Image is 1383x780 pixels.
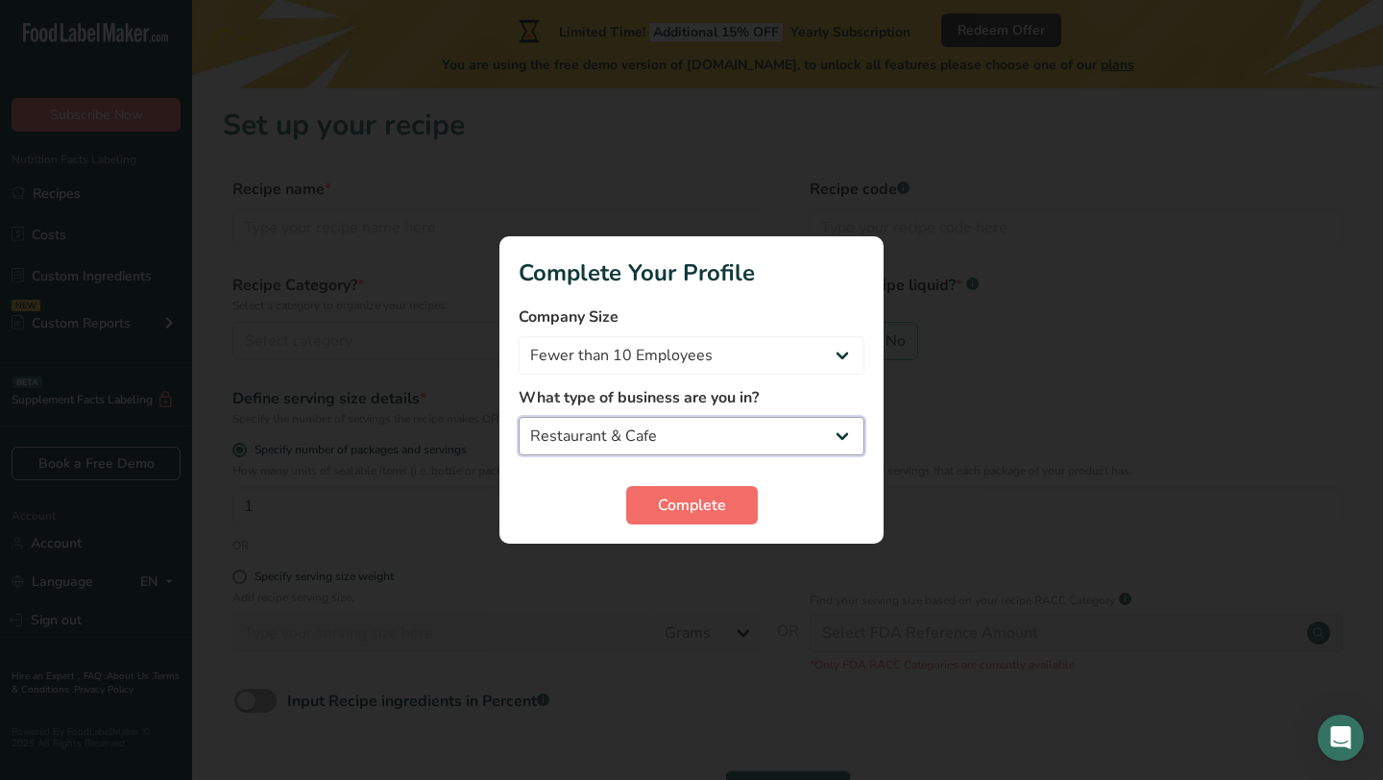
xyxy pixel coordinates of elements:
button: Complete [626,486,758,524]
div: Open Intercom Messenger [1318,715,1364,761]
label: What type of business are you in? [519,386,864,409]
label: Company Size [519,305,864,329]
h1: Complete Your Profile [519,256,864,290]
span: Complete [658,494,726,517]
